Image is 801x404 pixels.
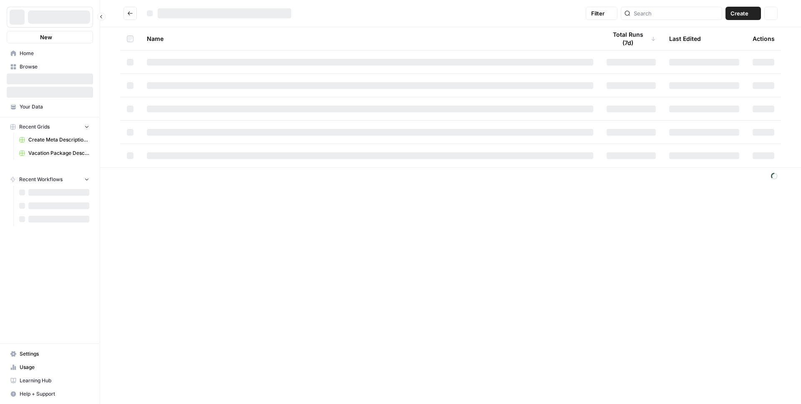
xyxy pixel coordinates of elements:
[753,27,775,50] div: Actions
[586,7,617,20] button: Filter
[19,123,50,131] span: Recent Grids
[20,63,89,71] span: Browse
[7,100,93,114] a: Your Data
[7,47,93,60] a: Home
[20,50,89,57] span: Home
[7,361,93,374] a: Usage
[20,103,89,111] span: Your Data
[7,347,93,361] a: Settings
[607,27,656,50] div: Total Runs (7d)
[669,27,701,50] div: Last Edited
[28,149,89,157] span: Vacation Package Description Generator (AndreCova) Grid
[634,9,718,18] input: Search
[19,176,63,183] span: Recent Workflows
[7,121,93,133] button: Recent Grids
[7,387,93,401] button: Help + Support
[15,146,93,160] a: Vacation Package Description Generator (AndreCova) Grid
[20,390,89,398] span: Help + Support
[725,7,761,20] button: Create
[7,60,93,73] a: Browse
[7,31,93,43] button: New
[20,364,89,371] span: Usage
[591,9,605,18] span: Filter
[28,136,89,144] span: Create Meta Description - [PERSON_NAME] Grid
[15,133,93,146] a: Create Meta Description - [PERSON_NAME] Grid
[147,27,593,50] div: Name
[7,173,93,186] button: Recent Workflows
[40,33,52,41] span: New
[123,7,137,20] button: Go back
[20,377,89,384] span: Learning Hub
[730,9,748,18] span: Create
[20,350,89,358] span: Settings
[7,374,93,387] a: Learning Hub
